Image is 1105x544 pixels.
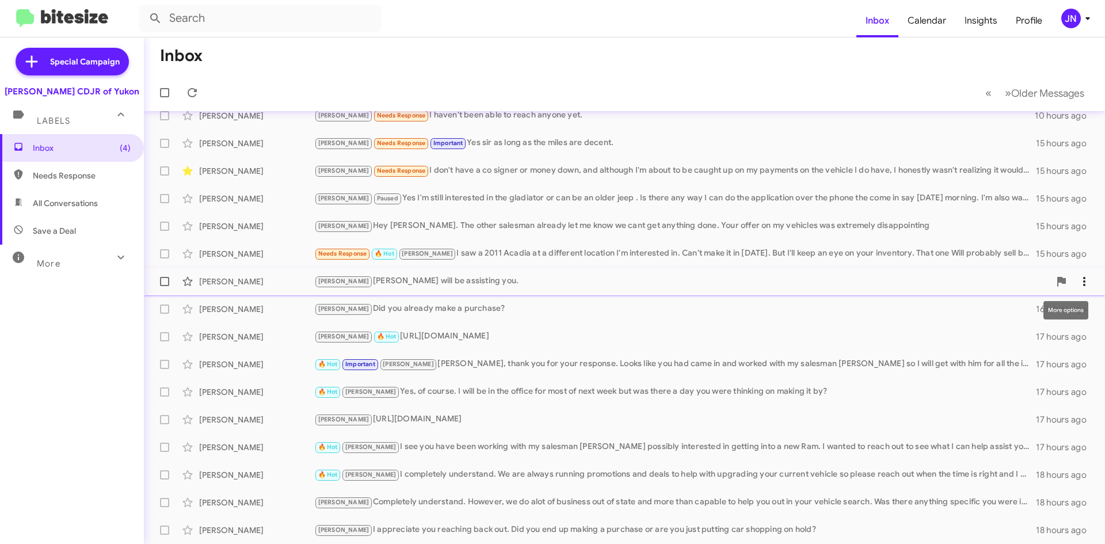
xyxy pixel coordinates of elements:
[1005,86,1011,100] span: »
[345,388,397,395] span: [PERSON_NAME]
[314,302,1036,315] div: Did you already make a purchase?
[33,170,131,181] span: Needs Response
[318,499,369,506] span: [PERSON_NAME]
[1036,331,1096,343] div: 17 hours ago
[1007,4,1051,37] a: Profile
[856,4,898,37] a: Inbox
[1036,220,1096,232] div: 15 hours ago
[1036,414,1096,425] div: 17 hours ago
[998,81,1091,105] button: Next
[199,110,314,121] div: [PERSON_NAME]
[199,276,314,287] div: [PERSON_NAME]
[402,250,453,257] span: [PERSON_NAME]
[120,142,131,154] span: (4)
[1051,9,1092,28] button: JN
[377,139,426,147] span: Needs Response
[979,81,1091,105] nav: Page navigation example
[314,468,1036,481] div: I completely understand. We are always running promotions and deals to help with upgrading your c...
[1011,87,1084,100] span: Older Messages
[1035,110,1096,121] div: 10 hours ago
[1061,9,1081,28] div: JN
[314,330,1036,343] div: [URL][DOMAIN_NAME]
[318,139,369,147] span: [PERSON_NAME]
[199,524,314,536] div: [PERSON_NAME]
[16,48,129,75] a: Special Campaign
[318,388,338,395] span: 🔥 Hot
[314,523,1036,537] div: I appreciate you reaching back out. Did you end up making a purchase or are you just putting car ...
[1043,301,1088,319] div: More options
[318,250,367,257] span: Needs Response
[318,360,338,368] span: 🔥 Hot
[318,195,369,202] span: [PERSON_NAME]
[314,192,1036,205] div: Yes I'm still interested in the gladiator or can be an older jeep . Is there any way I can do the...
[199,165,314,177] div: [PERSON_NAME]
[955,4,1007,37] a: Insights
[318,112,369,119] span: [PERSON_NAME]
[345,471,397,478] span: [PERSON_NAME]
[314,385,1036,398] div: Yes, of course. I will be in the office for most of next week but was there a day you were thinki...
[5,86,139,97] div: [PERSON_NAME] CDJR of Yukon
[33,225,76,237] span: Save a Deal
[318,333,369,340] span: [PERSON_NAME]
[37,116,70,126] span: Labels
[314,275,1050,288] div: [PERSON_NAME] will be assisting you.
[314,219,1036,233] div: Hey [PERSON_NAME]. The other salesman already let me know we cant get anything done. Your offer o...
[318,471,338,478] span: 🔥 Hot
[345,443,397,451] span: [PERSON_NAME]
[139,5,381,32] input: Search
[314,247,1036,260] div: I saw a 2011 Acadia at a different location I'm interested in. Can't make it in [DATE]. But I'll ...
[199,138,314,149] div: [PERSON_NAME]
[1036,524,1096,536] div: 18 hours ago
[318,167,369,174] span: [PERSON_NAME]
[199,469,314,481] div: [PERSON_NAME]
[314,413,1036,426] div: [URL][DOMAIN_NAME]
[37,258,60,269] span: More
[314,109,1035,122] div: I haven't been able to reach anyone yet.
[318,443,338,451] span: 🔥 Hot
[199,248,314,260] div: [PERSON_NAME]
[383,360,434,368] span: [PERSON_NAME]
[199,359,314,370] div: [PERSON_NAME]
[318,526,369,534] span: [PERSON_NAME]
[1036,497,1096,508] div: 18 hours ago
[160,47,203,65] h1: Inbox
[199,414,314,425] div: [PERSON_NAME]
[314,136,1036,150] div: Yes sir as long as the miles are decent.
[377,195,398,202] span: Paused
[318,222,369,230] span: [PERSON_NAME]
[377,112,426,119] span: Needs Response
[377,167,426,174] span: Needs Response
[33,197,98,209] span: All Conversations
[199,331,314,343] div: [PERSON_NAME]
[345,360,375,368] span: Important
[985,86,992,100] span: «
[199,303,314,315] div: [PERSON_NAME]
[314,357,1036,371] div: [PERSON_NAME], thank you for your response. Looks like you had came in and worked with my salesma...
[1036,165,1096,177] div: 15 hours ago
[33,142,131,154] span: Inbox
[1036,248,1096,260] div: 15 hours ago
[314,440,1036,454] div: I see you have been working with my salesman [PERSON_NAME] possibly interested in getting into a ...
[318,416,369,423] span: [PERSON_NAME]
[1036,442,1096,453] div: 17 hours ago
[318,305,369,313] span: [PERSON_NAME]
[377,333,397,340] span: 🔥 Hot
[199,497,314,508] div: [PERSON_NAME]
[314,164,1036,177] div: I don't have a co signer or money down, and although I'm about to be caught up on my payments on ...
[1036,469,1096,481] div: 18 hours ago
[375,250,394,257] span: 🔥 Hot
[50,56,120,67] span: Special Campaign
[199,386,314,398] div: [PERSON_NAME]
[1036,193,1096,204] div: 15 hours ago
[433,139,463,147] span: Important
[199,220,314,232] div: [PERSON_NAME]
[318,277,369,285] span: [PERSON_NAME]
[314,496,1036,509] div: Completely understand. However, we do alot of business out of state and more than capable to help...
[1036,138,1096,149] div: 15 hours ago
[199,193,314,204] div: [PERSON_NAME]
[898,4,955,37] a: Calendar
